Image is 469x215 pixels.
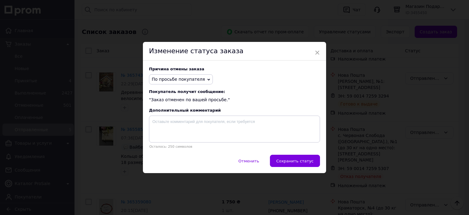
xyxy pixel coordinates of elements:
button: Сохранить статус [270,155,320,167]
span: Покупатель получит сообщение: [149,89,320,94]
div: Причина отмены заказа [149,67,320,71]
div: Дополнительный комментарий [149,108,320,113]
div: Изменение статуса заказа [143,42,326,61]
div: "Заказ отменен по вашей просьбе." [149,89,320,103]
span: × [314,47,320,58]
button: Отменить [232,155,266,167]
span: Сохранить статус [276,159,314,163]
p: Осталось: 250 символов [149,145,320,149]
span: Отменить [238,159,259,163]
span: По просьбе покупателя [152,77,205,82]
